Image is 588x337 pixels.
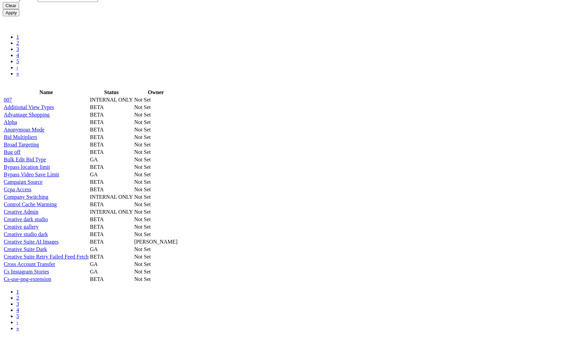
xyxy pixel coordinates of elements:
[134,89,178,96] th: Owner
[4,187,31,192] a: Ccpa Access
[4,261,55,267] a: Cross Account Transfer
[16,71,19,76] a: »
[4,254,88,260] a: Creative Suite Retry Failed Feed Fetch
[134,134,178,141] td: Not Set
[16,65,18,70] a: ›
[16,325,19,331] a: »
[134,224,178,230] td: Not Set
[90,194,133,200] span: INTERNAL ONLY
[16,58,19,64] a: 5
[4,276,51,282] a: Cs-use-png-extension
[4,216,48,222] a: Creative dark studio
[90,127,104,132] span: BETA
[4,224,39,230] a: Creative gallery
[90,142,104,147] span: BETA
[16,295,19,301] a: 2
[16,40,19,46] a: 2
[90,119,104,125] span: BETA
[4,194,48,200] a: Company Switching
[90,179,104,185] span: BETA
[3,2,19,9] input: Clear
[90,172,98,177] span: GA
[4,119,17,125] a: Alpha
[4,157,46,162] a: Bulk Edit Bid Type
[134,141,178,148] td: Not Set
[4,269,49,274] a: Cs Instagram Stories
[90,164,104,170] span: BETA
[16,301,19,307] a: 3
[4,179,43,185] a: Campaign Source
[16,34,19,40] a: 1
[90,269,98,274] span: GA
[90,224,104,230] span: BETA
[134,149,178,156] td: Not Set
[90,231,104,237] span: BETA
[3,89,89,96] th: Name
[16,313,19,319] a: 5
[4,112,50,118] a: Advantage Shopping
[4,246,47,252] a: Creative Suite Dark
[90,239,104,245] span: BETA
[4,134,37,140] a: Bid Multipliers
[90,254,104,260] span: BETA
[89,89,133,96] th: Status
[134,119,178,126] td: Not Set
[4,172,59,177] a: Bypass Video Save Limit
[4,142,39,147] a: Broad Targeting
[90,112,104,118] span: BETA
[134,268,178,275] td: Not Set
[90,246,98,252] span: GA
[90,201,104,207] span: BETA
[90,209,133,215] span: INTERNAL ONLY
[134,186,178,193] td: Not Set
[16,52,19,58] a: 4
[4,231,48,237] a: Creative studio dark
[134,194,178,200] td: Not Set
[90,276,104,282] span: BETA
[4,104,54,110] a: Additional View Types
[134,231,178,238] td: Not Set
[90,157,98,162] span: GA
[90,104,104,110] span: BETA
[90,216,104,222] span: BETA
[4,127,45,132] a: Anonymous Mode
[134,276,178,283] td: Not Set
[90,97,133,103] span: INTERNAL ONLY
[134,253,178,260] td: Not Set
[134,171,178,178] td: Not Set
[90,134,104,140] span: BETA
[134,104,178,111] td: Not Set
[134,209,178,215] td: Not Set
[134,126,178,133] td: Not Set
[134,261,178,268] td: Not Set
[4,149,20,155] a: Bug off
[90,187,104,192] span: BETA
[134,238,178,245] td: [PERSON_NAME]
[4,209,38,215] a: Creative Admin
[134,111,178,118] td: Not Set
[134,201,178,208] td: Not Set
[90,149,104,155] span: BETA
[3,9,19,16] input: Apply
[16,307,19,313] a: 4
[134,246,178,253] td: Not Set
[134,156,178,163] td: Not Set
[134,179,178,185] td: Not Set
[4,239,59,245] a: Creative Suite AI Images
[134,96,178,103] td: Not Set
[4,97,12,103] a: 007
[16,319,18,325] a: ›
[134,216,178,223] td: Not Set
[16,46,19,52] a: 3
[4,164,50,170] a: Bypass location limit
[90,261,98,267] span: GA
[134,164,178,171] td: Not Set
[4,201,57,207] a: Control Cache Warming
[16,289,19,295] a: 1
